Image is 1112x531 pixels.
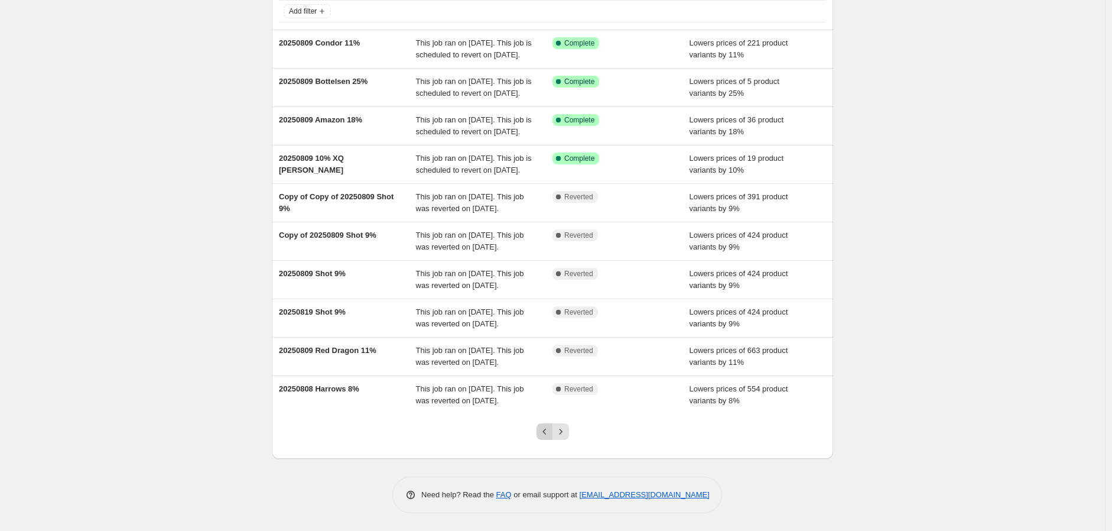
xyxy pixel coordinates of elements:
span: Copy of 20250809 Shot 9% [279,231,376,239]
span: This job ran on [DATE]. This job was reverted on [DATE]. [416,269,524,290]
span: or email support at [512,490,580,499]
span: Lowers prices of 221 product variants by 11% [690,38,788,59]
span: Need help? Read the [421,490,496,499]
span: Reverted [564,269,593,279]
span: This job ran on [DATE]. This job was reverted on [DATE]. [416,231,524,251]
span: This job ran on [DATE]. This job is scheduled to revert on [DATE]. [416,38,532,59]
span: This job ran on [DATE]. This job is scheduled to revert on [DATE]. [416,77,532,98]
span: Complete [564,154,594,163]
span: Reverted [564,192,593,202]
span: This job ran on [DATE]. This job was reverted on [DATE]. [416,192,524,213]
span: Lowers prices of 36 product variants by 18% [690,115,784,136]
span: Complete [564,115,594,125]
span: Reverted [564,307,593,317]
span: This job ran on [DATE]. This job was reverted on [DATE]. [416,384,524,405]
span: Lowers prices of 19 product variants by 10% [690,154,784,174]
span: Add filter [289,7,317,16]
span: 20250809 Bottelsen 25% [279,77,368,86]
span: Lowers prices of 424 product variants by 9% [690,269,788,290]
span: 20250809 Red Dragon 11% [279,346,376,355]
span: Lowers prices of 663 product variants by 11% [690,346,788,367]
span: 20250809 Amazon 18% [279,115,362,124]
span: Lowers prices of 5 product variants by 25% [690,77,779,98]
span: This job ran on [DATE]. This job is scheduled to revert on [DATE]. [416,154,532,174]
span: 20250809 Shot 9% [279,269,346,278]
button: Next [552,423,569,440]
nav: Pagination [537,423,569,440]
span: Lowers prices of 424 product variants by 9% [690,231,788,251]
a: [EMAIL_ADDRESS][DOMAIN_NAME] [580,490,710,499]
span: Reverted [564,231,593,240]
span: 20250808 Harrows 8% [279,384,359,393]
span: This job ran on [DATE]. This job is scheduled to revert on [DATE]. [416,115,532,136]
a: FAQ [496,490,512,499]
span: 20250809 Condor 11% [279,38,360,47]
span: Lowers prices of 554 product variants by 8% [690,384,788,405]
button: Previous [537,423,553,440]
button: Add filter [284,4,331,18]
span: Lowers prices of 424 product variants by 9% [690,307,788,328]
span: Complete [564,77,594,86]
span: Lowers prices of 391 product variants by 9% [690,192,788,213]
span: Complete [564,38,594,48]
span: This job ran on [DATE]. This job was reverted on [DATE]. [416,346,524,367]
span: This job ran on [DATE]. This job was reverted on [DATE]. [416,307,524,328]
span: 20250819 Shot 9% [279,307,346,316]
span: Copy of Copy of 20250809 Shot 9% [279,192,394,213]
span: Reverted [564,346,593,355]
span: Reverted [564,384,593,394]
span: 20250809 10% XQ [PERSON_NAME] [279,154,344,174]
